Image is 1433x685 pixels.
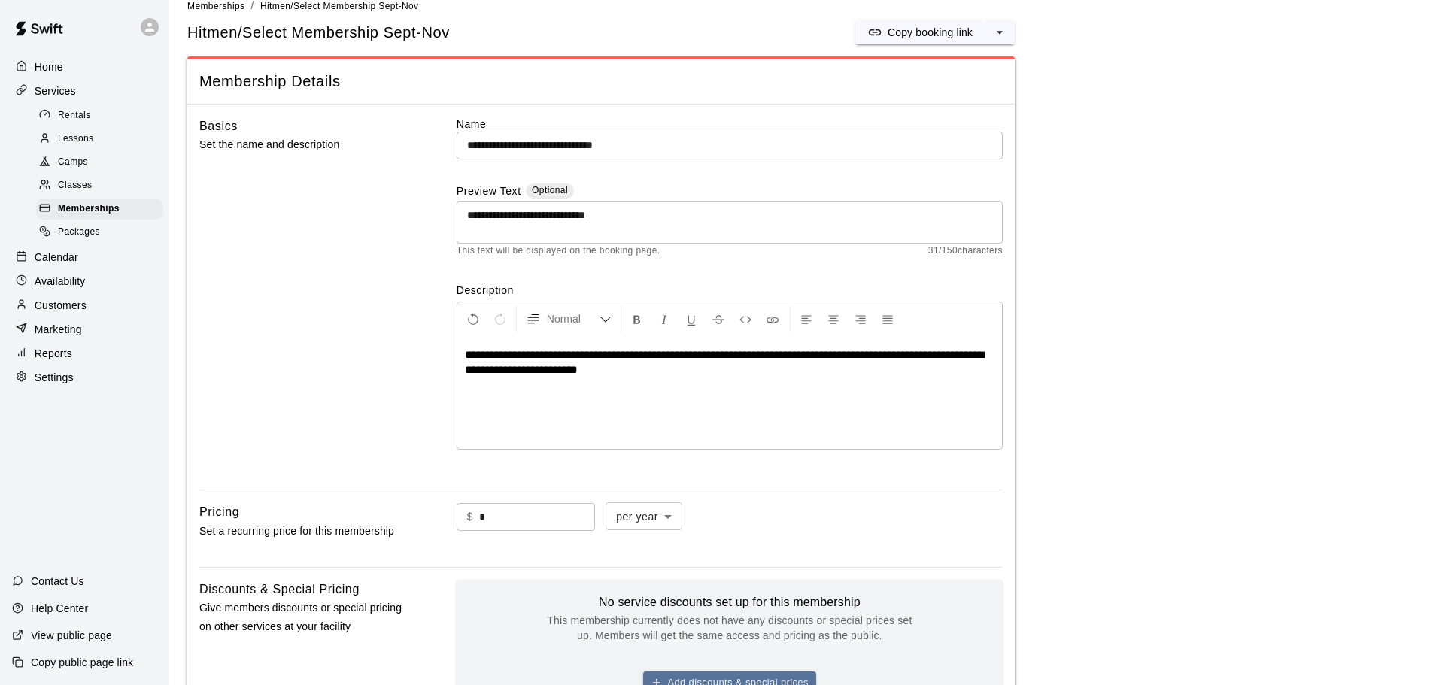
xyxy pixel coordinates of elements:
[199,135,408,154] p: Set the name and description
[12,56,157,78] a: Home
[12,342,157,365] a: Reports
[35,298,87,313] p: Customers
[36,174,169,198] a: Classes
[457,283,1003,298] label: Description
[58,132,94,147] span: Lessons
[706,305,731,332] button: Format Strikethrough
[985,20,1015,44] button: select merge strategy
[36,199,163,220] div: Memberships
[199,502,239,522] h6: Pricing
[36,129,163,150] div: Lessons
[31,628,112,643] p: View public page
[187,1,244,11] span: Memberships
[36,221,169,244] a: Packages
[36,104,169,127] a: Rentals
[58,178,92,193] span: Classes
[888,25,973,40] p: Copy booking link
[58,202,120,217] span: Memberships
[679,305,704,332] button: Format Underline
[532,185,568,195] span: Optional
[457,183,521,201] label: Preview Text
[467,509,473,525] p: $
[12,80,157,102] a: Services
[31,574,84,589] p: Contact Us
[36,127,169,150] a: Lessons
[58,108,91,123] span: Rentals
[733,305,758,332] button: Insert Code
[35,59,63,74] p: Home
[606,502,682,530] div: per year
[12,246,157,268] a: Calendar
[848,305,873,332] button: Right Align
[487,305,513,332] button: Redo
[460,305,486,332] button: Undo
[520,305,618,332] button: Formatting Options
[36,175,163,196] div: Classes
[794,305,819,332] button: Left Align
[760,305,785,332] button: Insert Link
[36,198,169,221] a: Memberships
[260,1,419,11] span: Hitmen/Select Membership Sept-Nov
[58,155,88,170] span: Camps
[36,152,163,173] div: Camps
[199,580,360,599] h6: Discounts & Special Pricing
[542,613,918,643] p: This membership currently does not have any discounts or special prices set up. Members will get ...
[36,105,163,126] div: Rentals
[12,294,157,317] a: Customers
[457,117,1003,132] label: Name
[187,23,450,43] span: Hitmen/Select Membership Sept-Nov
[547,311,600,326] span: Normal
[855,20,1015,44] div: split button
[199,522,408,541] p: Set a recurring price for this membership
[58,225,100,240] span: Packages
[542,592,918,613] h6: No service discounts set up for this membership
[35,322,82,337] p: Marketing
[12,318,157,341] a: Marketing
[199,599,408,636] p: Give members discounts or special pricing on other services at your facility
[35,346,72,361] p: Reports
[199,117,238,136] h6: Basics
[35,274,86,289] p: Availability
[36,222,163,243] div: Packages
[199,71,1003,92] span: Membership Details
[855,20,985,44] button: Copy booking link
[35,250,78,265] p: Calendar
[31,655,133,670] p: Copy public page link
[875,305,900,332] button: Justify Align
[31,601,88,616] p: Help Center
[36,151,169,174] a: Camps
[12,366,157,389] a: Settings
[651,305,677,332] button: Format Italics
[12,270,157,292] a: Availability
[928,244,1003,259] span: 31 / 150 characters
[821,305,846,332] button: Center Align
[624,305,650,332] button: Format Bold
[35,83,76,99] p: Services
[35,370,74,385] p: Settings
[457,244,660,259] span: This text will be displayed on the booking page.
